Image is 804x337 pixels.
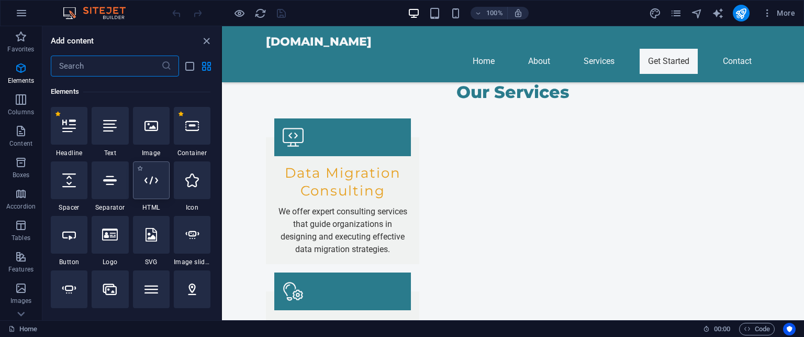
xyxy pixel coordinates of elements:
p: Boxes [13,171,30,179]
p: Accordion [6,202,36,211]
button: reload [254,7,266,19]
button: More [758,5,799,21]
div: Icon [174,161,210,212]
p: Content [9,139,32,148]
button: text_generator [712,7,724,19]
span: : [721,325,723,333]
span: Button [51,258,87,266]
div: Image [133,107,170,157]
i: On resize automatically adjust zoom level to fit chosen device. [513,8,523,18]
div: HTML [133,161,170,212]
button: navigator [691,7,703,19]
i: Navigator [691,7,703,19]
div: SVG [133,216,170,266]
p: Tables [12,234,30,242]
h6: 100% [486,7,503,19]
button: Usercentrics [783,323,796,335]
button: Code [739,323,775,335]
p: Favorites [7,45,34,53]
div: Button [51,216,87,266]
span: 00 00 [714,323,730,335]
i: AI Writer [712,7,724,19]
span: Add to favorites [137,166,143,171]
span: SVG [133,258,170,266]
span: Code [744,323,770,335]
button: design [649,7,662,19]
span: Text [92,149,128,157]
p: Features [8,265,33,274]
div: Text [92,107,128,157]
button: list-view [183,60,196,72]
h6: Add content [51,35,94,47]
span: Remove from favorites [178,111,184,117]
input: Search [51,56,161,77]
i: Design (Ctrl+Alt+Y) [649,7,661,19]
div: Container [174,107,210,157]
div: Image slider [174,216,210,266]
p: Columns [8,108,34,116]
p: Images [10,297,32,305]
p: Elements [8,77,35,85]
button: 100% [471,7,508,19]
img: Editor Logo [60,7,139,19]
span: Separator [92,203,128,212]
i: Reload page [254,7,266,19]
a: Click to cancel selection. Double-click to open Pages [8,323,37,335]
div: Separator [92,161,128,212]
h6: Elements [51,85,210,98]
button: publish [733,5,750,21]
span: HTML [133,203,170,212]
span: Icon [174,203,210,212]
span: Headline [51,149,87,157]
span: Image slider [174,258,210,266]
div: Logo [92,216,128,266]
div: Headline [51,107,87,157]
button: grid-view [200,60,213,72]
button: close panel [200,35,213,47]
i: Publish [735,7,747,19]
span: Image [133,149,170,157]
span: More [762,8,795,18]
span: Container [174,149,210,157]
div: Spacer [51,161,87,212]
span: Spacer [51,203,87,212]
h6: Session time [703,323,731,335]
span: Remove from favorites [55,111,61,117]
button: pages [670,7,683,19]
i: Pages (Ctrl+Alt+S) [670,7,682,19]
span: Logo [92,258,128,266]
